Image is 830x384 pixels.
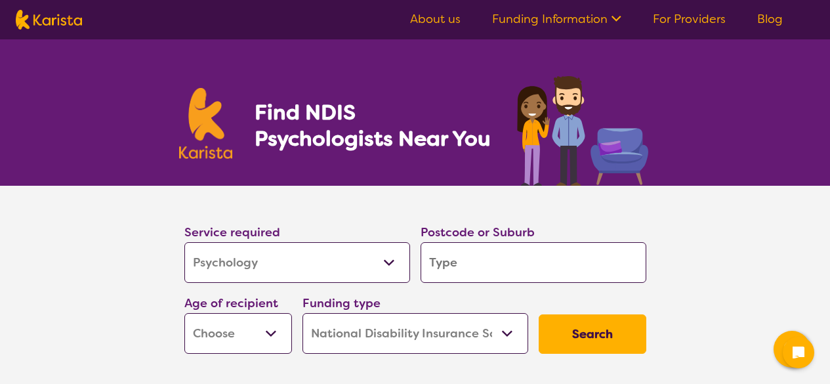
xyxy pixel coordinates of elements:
input: Type [421,242,646,283]
img: Karista logo [16,10,82,30]
img: psychology [512,71,652,186]
a: Blog [757,11,783,27]
label: Age of recipient [184,295,278,311]
img: Karista logo [179,88,233,159]
button: Search [539,314,646,354]
label: Postcode or Suburb [421,224,535,240]
a: For Providers [653,11,726,27]
label: Service required [184,224,280,240]
a: About us [410,11,461,27]
button: Channel Menu [774,331,810,368]
label: Funding type [302,295,381,311]
a: Funding Information [492,11,621,27]
h1: Find NDIS Psychologists Near You [255,99,497,152]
